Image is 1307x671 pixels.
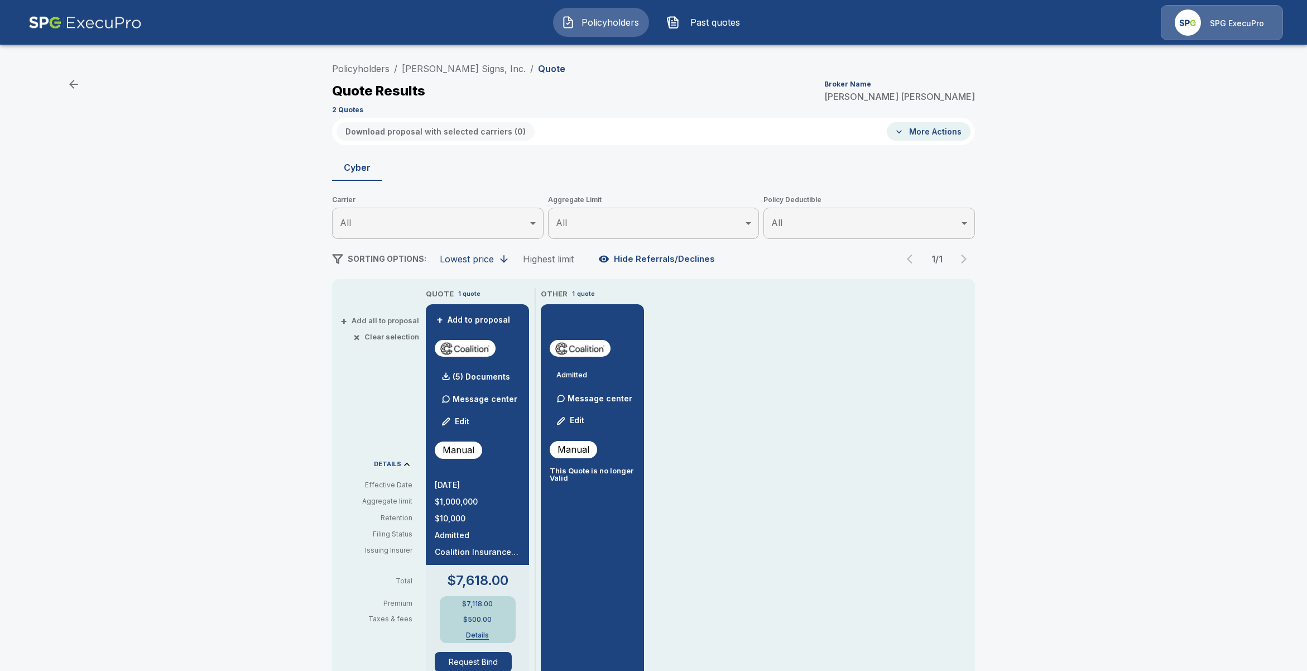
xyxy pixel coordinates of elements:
span: Carrier [332,194,544,205]
p: Manual [443,443,474,457]
img: AA Logo [28,5,142,40]
button: More Actions [887,122,970,141]
p: Effective Date [341,480,412,490]
p: Taxes & fees [341,616,421,622]
p: (5) Documents [453,373,510,381]
button: ×Clear selection [355,333,419,341]
button: +Add all to proposal [343,317,419,324]
p: quote [577,289,595,299]
p: 2 Quotes [332,107,363,113]
span: Policy Deductible [763,194,975,205]
p: Issuing Insurer [341,545,412,555]
p: QUOTE [426,289,454,300]
button: Policyholders IconPolicyholders [553,8,649,37]
span: SORTING OPTIONS: [348,254,426,263]
button: Cyber [332,154,382,181]
p: [PERSON_NAME] [PERSON_NAME] [824,92,975,101]
p: [DATE] [435,481,520,489]
p: $7,118.00 [462,601,493,607]
p: 1 / 1 [926,255,948,263]
p: Coalition Insurance Solutions [435,548,520,556]
img: coalitioncyberadmitted [554,340,606,357]
span: Policyholders [579,16,641,29]
p: This Quote is no longer Valid [550,467,635,482]
button: +Add to proposal [435,314,513,326]
p: $500.00 [463,616,492,623]
p: DETAILS [374,461,401,467]
button: Details [455,632,500,639]
li: / [394,62,397,75]
p: $10,000 [435,515,520,523]
p: Retention [341,513,412,523]
p: Message center [568,392,632,404]
div: Highest limit [523,253,574,265]
img: Policyholders Icon [561,16,575,29]
span: + [340,317,347,324]
p: Admitted [435,531,520,539]
button: Past quotes IconPast quotes [658,8,754,37]
p: Quote Results [332,84,425,98]
p: Premium [341,600,421,607]
li: / [530,62,534,75]
p: Total [341,578,421,584]
button: Download proposal with selected carriers (0) [337,122,535,141]
img: coalitioncyberadmitted [439,340,491,357]
span: Aggregate Limit [548,194,760,205]
p: Message center [453,393,517,405]
button: Edit [437,410,475,433]
nav: breadcrumb [332,62,565,75]
p: 1 [572,289,575,299]
p: $7,618.00 [447,574,508,587]
span: All [771,217,782,228]
p: Quote [538,64,565,73]
span: × [353,333,360,341]
a: Policyholders [332,63,390,74]
span: All [556,217,567,228]
p: Admitted [556,371,635,378]
p: $1,000,000 [435,498,520,506]
span: + [436,316,443,324]
p: Broker Name [824,81,871,88]
button: Hide Referrals/Declines [596,248,719,270]
p: 1 quote [458,289,480,299]
p: OTHER [541,289,568,300]
div: Lowest price [440,253,494,265]
span: All [340,217,351,228]
span: Past quotes [684,16,746,29]
p: Filing Status [341,529,412,539]
p: Aggregate limit [341,496,412,506]
img: Agency Icon [1175,9,1201,36]
p: Manual [558,443,589,456]
a: [PERSON_NAME] Signs, Inc. [402,63,526,74]
a: Agency IconSPG ExecuPro [1161,5,1283,40]
button: Edit [552,410,590,432]
img: Past quotes Icon [666,16,680,29]
p: SPG ExecuPro [1210,18,1264,29]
